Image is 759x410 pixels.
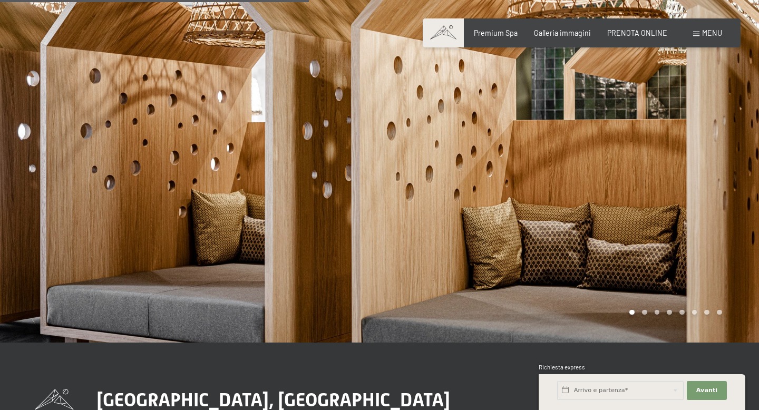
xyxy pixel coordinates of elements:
span: Menu [702,28,722,37]
div: Carousel Page 6 [692,310,697,315]
div: Carousel Page 1 (Current Slide) [629,310,635,315]
div: Carousel Page 3 [655,310,660,315]
button: Avanti [687,381,727,400]
div: Carousel Page 5 [679,310,685,315]
span: Richiesta express [539,364,585,370]
div: Carousel Page 4 [667,310,672,315]
div: Carousel Page 7 [704,310,709,315]
div: Carousel Page 2 [642,310,647,315]
div: Carousel Page 8 [717,310,722,315]
span: Avanti [696,386,717,395]
a: PRENOTA ONLINE [607,28,667,37]
a: Galleria immagini [534,28,591,37]
a: Premium Spa [474,28,518,37]
div: Carousel Pagination [626,310,722,315]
